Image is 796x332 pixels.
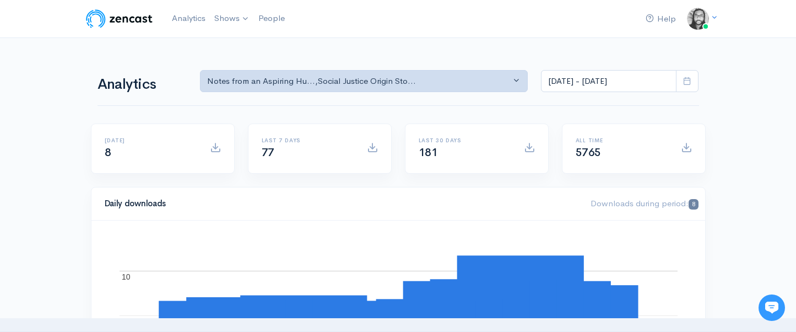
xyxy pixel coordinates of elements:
span: 8 [689,199,698,210]
img: ... [687,8,709,30]
h4: Daily downloads [105,199,578,208]
input: analytics date range selector [541,70,676,93]
a: People [254,7,289,30]
iframe: gist-messenger-bubble-iframe [759,294,785,321]
button: Notes from an Aspiring Hu..., Social Justice Origin Sto... [200,70,528,93]
a: Analytics [167,7,210,30]
span: Downloads during period: [591,198,698,208]
input: Search articles [32,207,197,229]
img: ZenCast Logo [84,8,154,30]
a: Shows [210,7,254,31]
h6: [DATE] [105,137,197,143]
h1: Analytics [98,77,187,93]
span: 5765 [576,146,601,159]
button: New conversation [17,146,203,168]
span: 181 [419,146,438,159]
h6: Last 30 days [419,137,511,143]
p: Find an answer quickly [15,189,205,202]
h6: All time [576,137,668,143]
h2: Just let us know if you need anything and we'll be happy to help! 🙂 [17,73,204,126]
h1: Hi 👋 [17,53,204,71]
span: 8 [105,146,111,159]
text: 10 [122,272,131,281]
span: 77 [262,146,274,159]
div: Notes from an Aspiring Hu... , Social Justice Origin Sto... [207,75,511,88]
h6: Last 7 days [262,137,354,143]
span: New conversation [71,153,132,162]
a: Help [641,7,680,31]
